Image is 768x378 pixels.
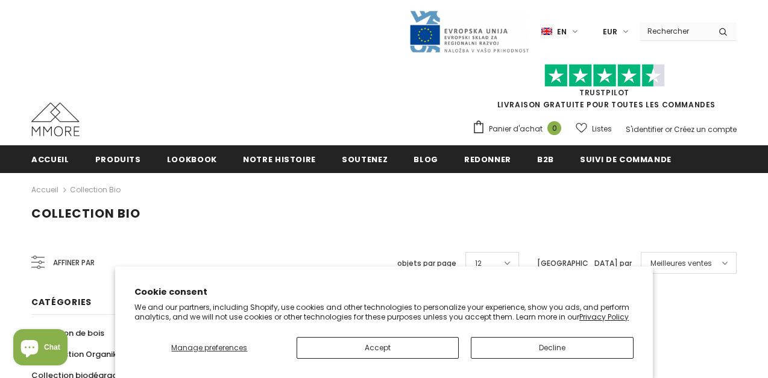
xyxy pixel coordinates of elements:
[297,337,459,359] button: Accept
[53,256,95,269] span: Affiner par
[537,257,632,269] label: [GEOGRAPHIC_DATA] par
[414,145,438,172] a: Blog
[95,145,141,172] a: Produits
[134,337,285,359] button: Manage preferences
[580,145,672,172] a: Suivi de commande
[640,22,710,40] input: Search Site
[626,124,663,134] a: S'identifier
[547,121,561,135] span: 0
[576,118,612,139] a: Listes
[464,145,511,172] a: Redonner
[414,154,438,165] span: Blog
[557,26,567,38] span: en
[472,120,567,138] a: Panier d'achat 0
[541,27,552,37] img: i-lang-1.png
[544,64,665,87] img: Faites confiance aux étoiles pilotes
[665,124,672,134] span: or
[31,154,69,165] span: Accueil
[31,205,140,222] span: Collection Bio
[580,154,672,165] span: Suivi de commande
[10,329,71,368] inbox-online-store-chat: Shopify online store chat
[674,124,737,134] a: Créez un compte
[31,323,104,344] a: Collection de bois
[95,154,141,165] span: Produits
[537,154,554,165] span: B2B
[134,303,634,321] p: We and our partners, including Shopify, use cookies and other technologies to personalize your ex...
[650,257,712,269] span: Meilleures ventes
[472,69,737,110] span: LIVRAISON GRATUITE POUR TOUTES LES COMMANDES
[592,123,612,135] span: Listes
[397,257,456,269] label: objets par page
[243,154,316,165] span: Notre histoire
[464,154,511,165] span: Redonner
[42,348,122,360] span: Collection Organika
[167,154,217,165] span: Lookbook
[579,87,629,98] a: TrustPilot
[471,337,634,359] button: Decline
[171,342,247,353] span: Manage preferences
[342,145,388,172] a: soutenez
[31,327,104,339] span: Collection de bois
[70,184,121,195] a: Collection Bio
[579,312,629,322] a: Privacy Policy
[489,123,543,135] span: Panier d'achat
[342,154,388,165] span: soutenez
[409,10,529,54] img: Javni Razpis
[243,145,316,172] a: Notre histoire
[409,26,529,36] a: Javni Razpis
[537,145,554,172] a: B2B
[31,102,80,136] img: Cas MMORE
[475,257,482,269] span: 12
[31,296,92,308] span: Catégories
[167,145,217,172] a: Lookbook
[31,145,69,172] a: Accueil
[134,286,634,298] h2: Cookie consent
[603,26,617,38] span: EUR
[31,183,58,197] a: Accueil
[31,344,122,365] a: Collection Organika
